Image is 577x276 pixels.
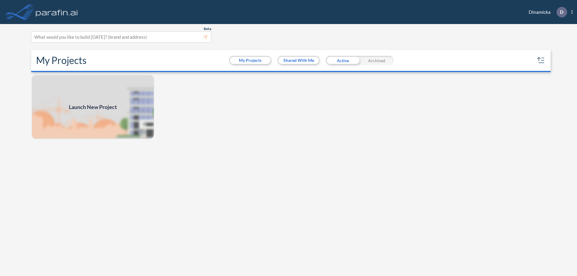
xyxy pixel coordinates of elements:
[520,7,572,17] div: Dinamicka
[326,56,360,65] div: Active
[36,55,87,66] h2: My Projects
[31,74,154,139] a: Launch New Project
[560,9,563,15] p: D
[278,57,319,64] button: Shared With Me
[31,74,154,139] img: add
[230,57,270,64] button: My Projects
[35,6,79,18] img: logo
[69,103,117,111] span: Launch New Project
[536,56,546,65] button: sort
[204,26,211,31] span: Beta
[360,56,394,65] div: Archived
